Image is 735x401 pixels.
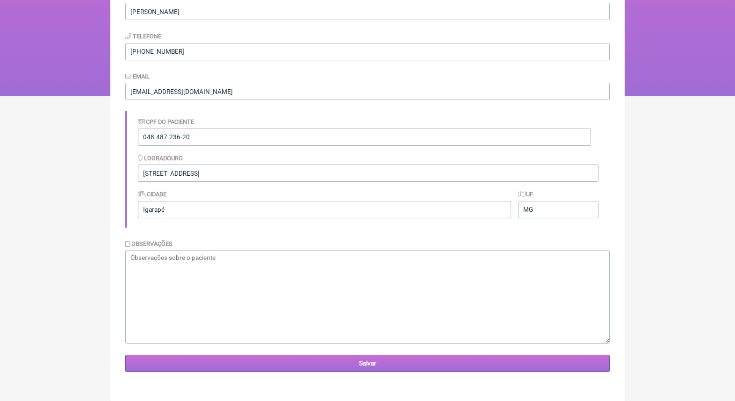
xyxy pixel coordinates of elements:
[125,73,150,80] label: Email
[519,201,598,218] input: UF
[138,118,194,125] label: CPF do Paciente
[138,129,591,146] input: Identificação do Paciente
[125,33,161,40] label: Telefone
[125,3,610,20] input: Nome do Paciente
[125,355,610,372] input: Salvar
[125,240,173,247] label: Observações
[138,201,511,218] input: Cidade
[138,155,183,162] label: Logradouro
[138,191,166,198] label: Cidade
[519,191,533,198] label: UF
[138,165,598,182] input: Logradouro
[125,43,610,60] input: 21 9124 2137
[125,83,610,100] input: paciente@email.com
